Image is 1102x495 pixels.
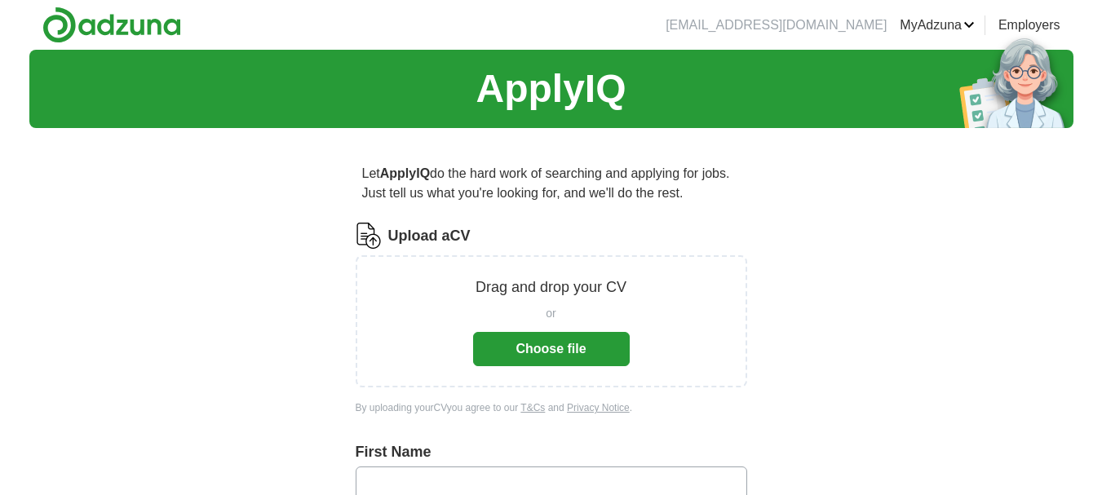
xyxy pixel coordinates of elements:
[356,441,747,463] label: First Name
[388,225,471,247] label: Upload a CV
[546,305,555,322] span: or
[356,223,382,249] img: CV Icon
[380,166,430,180] strong: ApplyIQ
[473,332,630,366] button: Choose file
[476,276,626,298] p: Drag and drop your CV
[356,400,747,415] div: By uploading your CV you agree to our and .
[476,60,626,118] h1: ApplyIQ
[998,15,1060,35] a: Employers
[900,15,975,35] a: MyAdzuna
[520,402,545,413] a: T&Cs
[567,402,630,413] a: Privacy Notice
[42,7,181,43] img: Adzuna logo
[666,15,887,35] li: [EMAIL_ADDRESS][DOMAIN_NAME]
[356,157,747,210] p: Let do the hard work of searching and applying for jobs. Just tell us what you're looking for, an...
